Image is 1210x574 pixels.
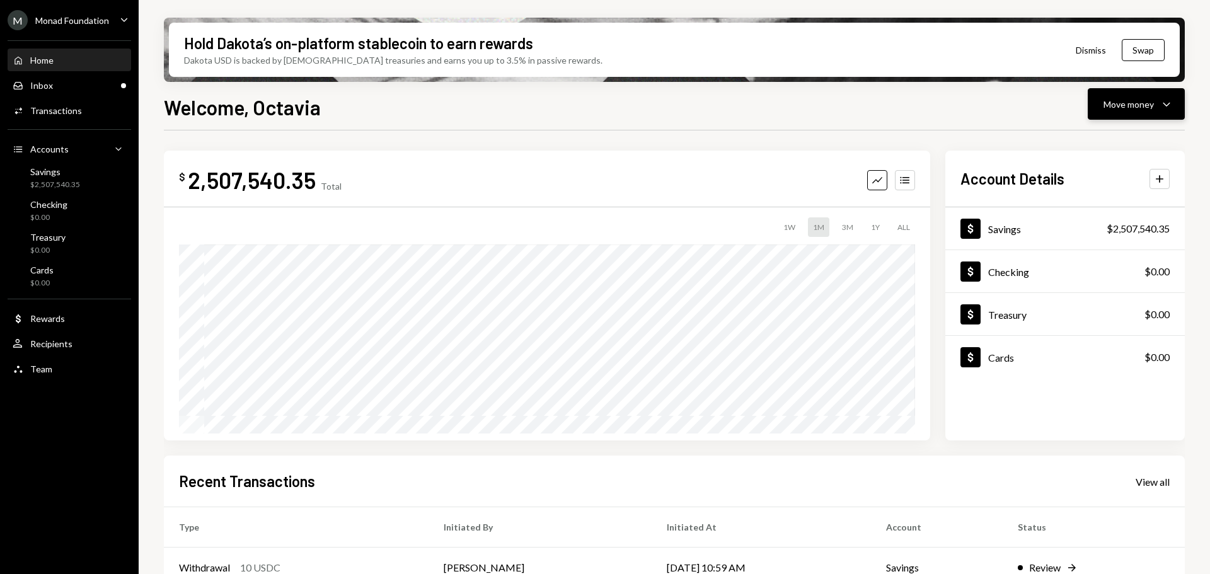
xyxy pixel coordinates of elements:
[30,313,65,324] div: Rewards
[30,212,67,223] div: $0.00
[945,250,1185,292] a: Checking$0.00
[1136,474,1170,488] a: View all
[8,332,131,355] a: Recipients
[1144,350,1170,365] div: $0.00
[8,99,131,122] a: Transactions
[164,507,429,548] th: Type
[30,232,66,243] div: Treasury
[30,338,72,349] div: Recipients
[871,507,1003,548] th: Account
[321,181,342,192] div: Total
[8,195,131,226] a: Checking$0.00
[892,217,915,237] div: ALL
[988,223,1021,235] div: Savings
[1144,307,1170,322] div: $0.00
[1136,476,1170,488] div: View all
[1122,39,1165,61] button: Swap
[188,166,316,194] div: 2,507,540.35
[1103,98,1154,111] div: Move money
[30,105,82,116] div: Transactions
[30,245,66,256] div: $0.00
[8,137,131,160] a: Accounts
[988,309,1027,321] div: Treasury
[30,55,54,66] div: Home
[988,352,1014,364] div: Cards
[30,80,53,91] div: Inbox
[1107,221,1170,236] div: $2,507,540.35
[30,364,52,374] div: Team
[429,507,652,548] th: Initiated By
[164,95,321,120] h1: Welcome, Octavia
[1060,35,1122,65] button: Dismiss
[8,10,28,30] div: M
[30,180,80,190] div: $2,507,540.35
[1003,507,1185,548] th: Status
[652,507,871,548] th: Initiated At
[8,163,131,193] a: Savings$2,507,540.35
[8,261,131,291] a: Cards$0.00
[866,217,885,237] div: 1Y
[8,228,131,258] a: Treasury$0.00
[30,166,80,177] div: Savings
[35,15,109,26] div: Monad Foundation
[945,293,1185,335] a: Treasury$0.00
[179,171,185,183] div: $
[1144,264,1170,279] div: $0.00
[8,49,131,71] a: Home
[179,471,315,491] h2: Recent Transactions
[30,199,67,210] div: Checking
[837,217,858,237] div: 3M
[945,207,1185,250] a: Savings$2,507,540.35
[8,74,131,96] a: Inbox
[960,168,1064,189] h2: Account Details
[184,54,602,67] div: Dakota USD is backed by [DEMOGRAPHIC_DATA] treasuries and earns you up to 3.5% in passive rewards.
[778,217,800,237] div: 1W
[30,144,69,154] div: Accounts
[8,357,131,380] a: Team
[945,336,1185,378] a: Cards$0.00
[988,266,1029,278] div: Checking
[30,278,54,289] div: $0.00
[184,33,533,54] div: Hold Dakota’s on-platform stablecoin to earn rewards
[1088,88,1185,120] button: Move money
[808,217,829,237] div: 1M
[30,265,54,275] div: Cards
[8,307,131,330] a: Rewards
